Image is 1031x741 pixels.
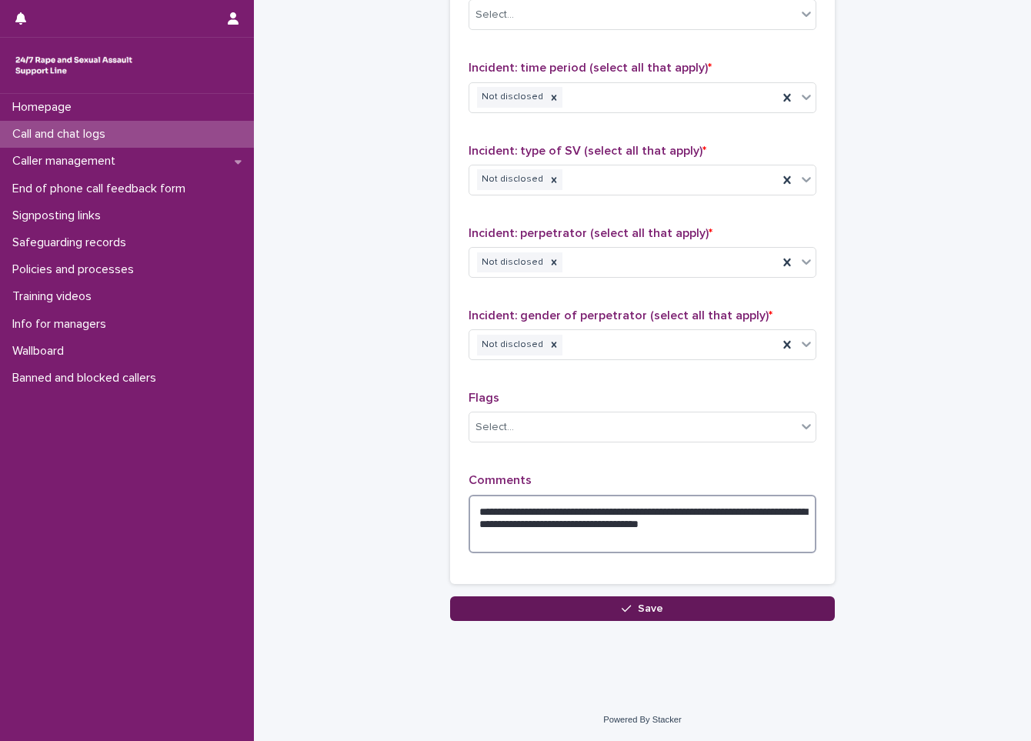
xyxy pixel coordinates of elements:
p: Caller management [6,154,128,169]
div: Not disclosed [477,87,546,108]
p: Info for managers [6,317,118,332]
div: Not disclosed [477,335,546,355]
div: Select... [475,419,514,436]
p: Training videos [6,289,104,304]
span: Incident: gender of perpetrator (select all that apply) [469,309,772,322]
span: Incident: type of SV (select all that apply) [469,145,706,157]
button: Save [450,596,835,621]
span: Incident: time period (select all that apply) [469,62,712,74]
p: Safeguarding records [6,235,138,250]
p: Wallboard [6,344,76,359]
img: rhQMoQhaT3yELyF149Cw [12,50,135,81]
div: Not disclosed [477,252,546,273]
span: Flags [469,392,499,404]
p: Signposting links [6,209,113,223]
p: Call and chat logs [6,127,118,142]
p: Banned and blocked callers [6,371,168,386]
span: Incident: perpetrator (select all that apply) [469,227,712,239]
span: Save [638,603,663,614]
p: End of phone call feedback form [6,182,198,196]
div: Not disclosed [477,169,546,190]
a: Powered By Stacker [603,715,681,724]
span: Comments [469,474,532,486]
div: Select... [475,7,514,23]
p: Homepage [6,100,84,115]
p: Policies and processes [6,262,146,277]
